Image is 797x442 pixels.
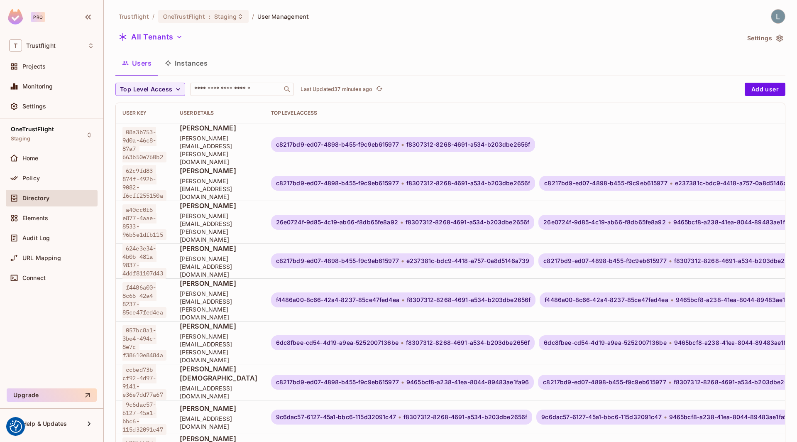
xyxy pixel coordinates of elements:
[543,258,666,264] span: c8217bd9-ed07-4898-b455-f9c9eb615977
[257,12,309,20] span: User Management
[406,180,530,187] span: f8307312-8268-4691-a534-b203dbe2656f
[10,420,22,433] button: Consent Preferences
[163,12,205,20] span: OneTrustFlight
[11,126,54,133] span: OneTrustFlight
[11,135,30,142] span: Staging
[301,86,372,93] p: Last Updated 37 minutes ago
[276,219,398,226] span: 26e0724f-9d85-4c19-ab66-f8db65fe8a92
[22,175,40,182] span: Policy
[403,414,527,420] span: f8307312-8268-4691-a534-b203dbe2656f
[26,42,56,49] span: Workspace: Trustflight
[180,415,258,430] span: [EMAIL_ADDRESS][DOMAIN_NAME]
[180,123,258,133] span: [PERSON_NAME]
[276,180,399,187] span: c8217bd9-ed07-4898-b455-f9c9eb615977
[276,258,399,264] span: c8217bd9-ed07-4898-b455-f9c9eb615977
[31,12,45,22] div: Pro
[115,53,158,74] button: Users
[22,195,49,201] span: Directory
[669,414,792,420] span: 9465bcf8-a238-41ea-8044-89483ae1fa96
[22,155,39,162] span: Home
[22,420,67,427] span: Help & Updates
[673,219,796,226] span: 9465bcf8-a238-41ea-8044-89483ae1fa96
[22,103,46,110] span: Settings
[180,332,258,364] span: [PERSON_NAME][EMAIL_ADDRESS][PERSON_NAME][DOMAIN_NAME]
[115,83,185,96] button: Top Level Access
[22,83,53,90] span: Monitoring
[407,297,531,303] span: f8307312-8268-4691-a534-b203dbe2656f
[406,379,529,386] span: 9465bcf8-a238-41ea-8044-89483ae1fa96
[122,282,166,318] span: f4486a00-8c66-42a4-8237-85ce47fed4ea
[120,84,172,95] span: Top Level Access
[771,10,785,23] img: Lewis Youl
[180,404,258,413] span: [PERSON_NAME]
[180,279,258,288] span: [PERSON_NAME]
[9,39,22,52] span: T
[122,325,166,361] span: 057bc8a1-3be4-494c-8e7c-f38610e8484a
[406,141,530,148] span: f8307312-8268-4691-a534-b203dbe2656f
[180,110,258,116] div: User Details
[276,297,399,303] span: f4486a00-8c66-42a4-8237-85ce47fed4ea
[372,84,384,94] span: Click to refresh data
[180,322,258,331] span: [PERSON_NAME]
[122,110,166,116] div: User Key
[208,13,211,20] span: :
[152,12,154,20] li: /
[22,63,46,70] span: Projects
[406,258,529,264] span: e237381c-bdc9-4418-a757-0a8d5146a739
[180,134,258,166] span: [PERSON_NAME][EMAIL_ADDRESS][PERSON_NAME][DOMAIN_NAME]
[22,235,50,241] span: Audit Log
[674,339,797,346] span: 9465bcf8-a238-41ea-8044-89483ae1fa96
[543,219,665,226] span: 26e0724f-9d85-4c19-ab66-f8db65fe8a92
[180,244,258,253] span: [PERSON_NAME]
[541,414,661,420] span: 9c6dac57-6127-45a1-bbc6-115d32091c47
[376,85,383,93] span: refresh
[180,384,258,400] span: [EMAIL_ADDRESS][DOMAIN_NAME]
[10,420,22,433] img: Revisit consent button
[180,255,258,278] span: [PERSON_NAME][EMAIL_ADDRESS][DOMAIN_NAME]
[406,219,529,226] span: f8307312-8268-4691-a534-b203dbe2656f
[745,83,785,96] button: Add user
[276,339,398,346] span: 6dc8fbee-cd54-4d19-a9ea-5252007136be
[119,12,149,20] span: the active workspace
[406,339,530,346] span: f8307312-8268-4691-a534-b203dbe2656f
[276,141,399,148] span: c8217bd9-ed07-4898-b455-f9c9eb615977
[276,379,399,386] span: c8217bd9-ed07-4898-b455-f9c9eb615977
[122,127,166,162] span: 08a3b753-9d0a-46c8-87a7-663b50e760b2
[744,32,785,45] button: Settings
[180,166,258,175] span: [PERSON_NAME]
[545,297,668,303] span: f4486a00-8c66-42a4-8237-85ce47fed4ea
[544,339,666,346] span: 6dc8fbee-cd54-4d19-a9ea-5252007136be
[22,215,48,221] span: Elements
[180,364,258,383] span: [PERSON_NAME][DEMOGRAPHIC_DATA]
[122,364,166,400] span: ccbed73b-cf92-4d97-9141-e36e7dd77a67
[180,290,258,321] span: [PERSON_NAME][EMAIL_ADDRESS][PERSON_NAME][DOMAIN_NAME]
[544,180,667,187] span: c8217bd9-ed07-4898-b455-f9c9eb615977
[115,30,186,44] button: All Tenants
[214,12,237,20] span: Staging
[7,388,97,402] button: Upgrade
[252,12,254,20] li: /
[158,53,214,74] button: Instances
[122,399,166,435] span: 9c6dac57-6127-45a1-bbc6-115d32091c47
[276,414,396,420] span: 9c6dac57-6127-45a1-bbc6-115d32091c47
[22,255,61,261] span: URL Mapping
[180,177,258,201] span: [PERSON_NAME][EMAIL_ADDRESS][DOMAIN_NAME]
[374,84,384,94] button: refresh
[122,165,166,201] span: 62c9fd83-874f-492b-9082-f6cff255150a
[180,201,258,210] span: [PERSON_NAME]
[8,9,23,25] img: SReyMgAAAABJRU5ErkJggg==
[180,212,258,243] span: [PERSON_NAME][EMAIL_ADDRESS][PERSON_NAME][DOMAIN_NAME]
[22,275,46,281] span: Connect
[122,243,166,279] span: 624e3e34-4b0b-481a-9837-4ddf81107d43
[543,379,666,386] span: c8217bd9-ed07-4898-b455-f9c9eb615977
[122,204,166,240] span: a40cc0f6-e877-4aae-8533-96b5e1dfb115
